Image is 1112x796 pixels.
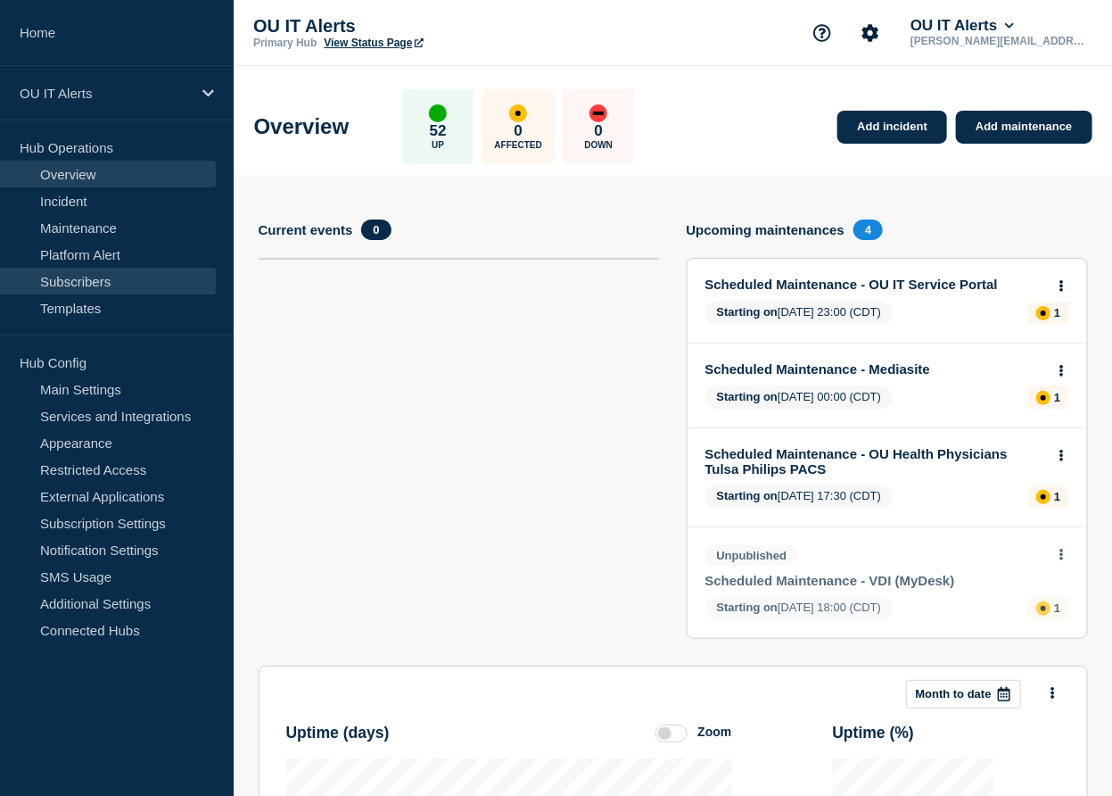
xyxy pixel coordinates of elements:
[705,302,894,325] span: [DATE] 23:00 (CDT)
[253,16,610,37] p: OU IT Alerts
[916,687,992,701] p: Month to date
[717,305,778,319] span: Starting on
[509,104,527,122] div: affected
[286,724,390,742] h3: Uptime ( days )
[803,14,841,52] button: Support
[705,361,1045,377] a: Scheduled Maintenance - Mediasite
[852,14,889,52] button: Account settings
[515,122,523,140] p: 0
[705,573,1045,588] a: Scheduled Maintenance - VDI (MyDesk)
[907,35,1092,47] p: [PERSON_NAME][EMAIL_ADDRESS][DOMAIN_NAME]
[705,446,1045,477] a: Scheduled Maintenance - OU Health Physicians Tulsa Philips PACS
[705,277,1045,292] a: Scheduled Maintenance - OU IT Service Portal
[705,597,894,620] span: [DATE] 18:00 (CDT)
[907,17,1017,35] button: OU IT Alerts
[717,390,778,403] span: Starting on
[717,489,778,502] span: Starting on
[259,222,353,237] h4: Current events
[833,724,915,742] h3: Uptime ( % )
[687,222,845,237] h4: Upcoming maintenances
[705,485,894,509] span: [DATE] 17:30 (CDT)
[324,37,423,49] a: View Status Page
[1054,490,1060,503] p: 1
[254,114,350,139] h1: Overview
[495,140,542,150] p: Affected
[253,37,317,49] p: Primary Hub
[1036,601,1050,616] div: affected
[906,680,1021,709] button: Month to date
[956,111,1091,144] a: Add maintenance
[595,122,603,140] p: 0
[717,601,778,614] span: Starting on
[697,725,731,739] div: Zoom
[1054,601,1060,615] p: 1
[1036,306,1050,320] div: affected
[1054,391,1060,404] p: 1
[20,86,191,101] p: OU IT Alerts
[1054,306,1060,319] p: 1
[853,220,883,240] span: 4
[361,220,391,240] span: 0
[705,386,894,410] span: [DATE] 00:00 (CDT)
[589,104,607,122] div: down
[1036,391,1050,405] div: affected
[584,140,613,150] p: Down
[430,122,447,140] p: 52
[429,104,447,122] div: up
[1036,490,1050,504] div: affected
[432,140,444,150] p: Up
[705,545,799,566] span: Unpublished
[837,111,947,144] a: Add incident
